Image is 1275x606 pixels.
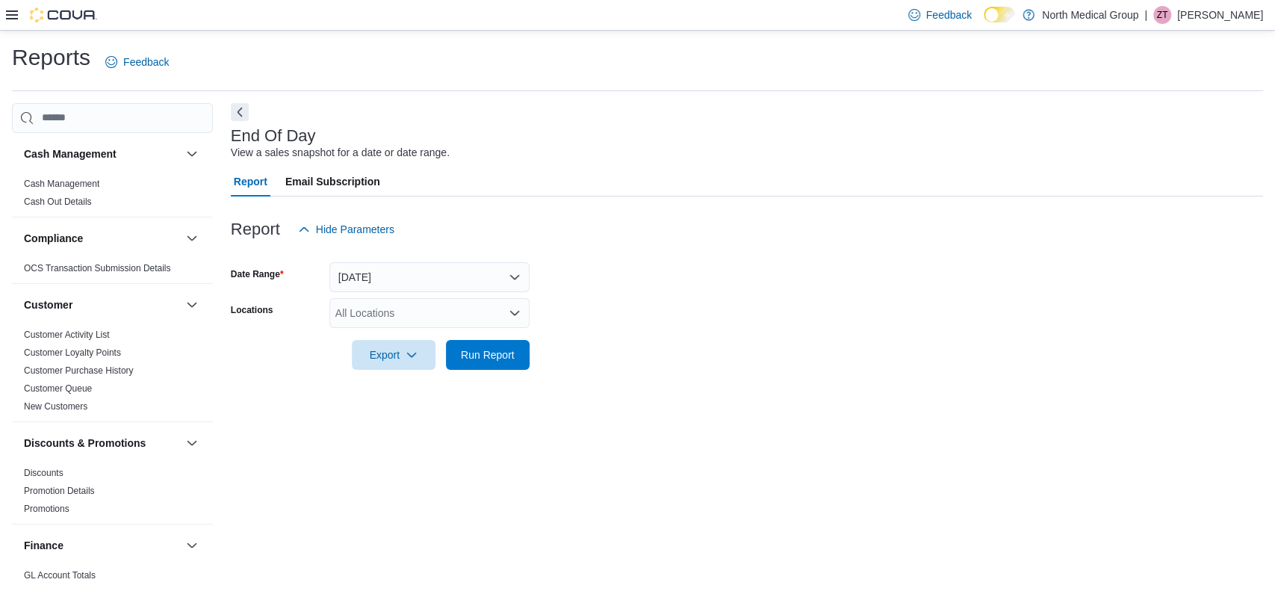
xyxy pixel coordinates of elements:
[24,467,63,479] span: Discounts
[12,259,213,283] div: Compliance
[1042,6,1138,24] p: North Medical Group
[24,436,180,451] button: Discounts & Promotions
[316,222,394,237] span: Hide Parameters
[24,146,117,161] h3: Cash Management
[24,538,180,553] button: Finance
[24,383,92,394] a: Customer Queue
[24,330,110,340] a: Customer Activity List
[24,503,69,515] span: Promotions
[24,178,99,190] span: Cash Management
[12,326,213,421] div: Customer
[24,329,110,341] span: Customer Activity List
[24,365,134,377] span: Customer Purchase History
[231,304,273,316] label: Locations
[24,196,92,208] span: Cash Out Details
[509,307,521,319] button: Open list of options
[183,296,201,314] button: Customer
[361,340,426,370] span: Export
[926,7,972,22] span: Feedback
[24,504,69,514] a: Promotions
[24,570,96,581] a: GL Account Totals
[24,538,63,553] h3: Finance
[24,263,171,273] a: OCS Transaction Submission Details
[24,231,180,246] button: Compliance
[231,103,249,121] button: Next
[24,297,72,312] h3: Customer
[183,537,201,554] button: Finance
[24,197,92,207] a: Cash Out Details
[231,127,316,145] h3: End Of Day
[1153,6,1171,24] div: Zachary Tebeau
[12,175,213,217] div: Cash Management
[30,7,97,22] img: Cova
[984,7,1015,22] input: Dark Mode
[352,340,435,370] button: Export
[329,262,530,292] button: [DATE]
[183,229,201,247] button: Compliance
[1177,6,1263,24] p: [PERSON_NAME]
[231,220,280,238] h3: Report
[99,47,175,77] a: Feedback
[24,179,99,189] a: Cash Management
[24,262,171,274] span: OCS Transaction Submission Details
[24,401,87,412] a: New Customers
[12,43,90,72] h1: Reports
[183,434,201,452] button: Discounts & Promotions
[24,365,134,376] a: Customer Purchase History
[1144,6,1147,24] p: |
[123,55,169,69] span: Feedback
[24,231,83,246] h3: Compliance
[24,401,87,412] span: New Customers
[24,486,95,496] a: Promotion Details
[24,485,95,497] span: Promotion Details
[24,347,121,359] span: Customer Loyalty Points
[24,297,180,312] button: Customer
[24,383,92,395] span: Customer Queue
[24,146,180,161] button: Cash Management
[183,145,201,163] button: Cash Management
[12,464,213,524] div: Discounts & Promotions
[285,167,380,197] span: Email Subscription
[24,468,63,478] a: Discounts
[461,347,515,362] span: Run Report
[1157,6,1168,24] span: ZT
[292,214,400,244] button: Hide Parameters
[231,145,450,161] div: View a sales snapshot for a date or date range.
[24,569,96,581] span: GL Account Totals
[231,268,284,280] label: Date Range
[24,436,146,451] h3: Discounts & Promotions
[24,587,89,599] span: GL Transactions
[24,347,121,358] a: Customer Loyalty Points
[234,167,267,197] span: Report
[446,340,530,370] button: Run Report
